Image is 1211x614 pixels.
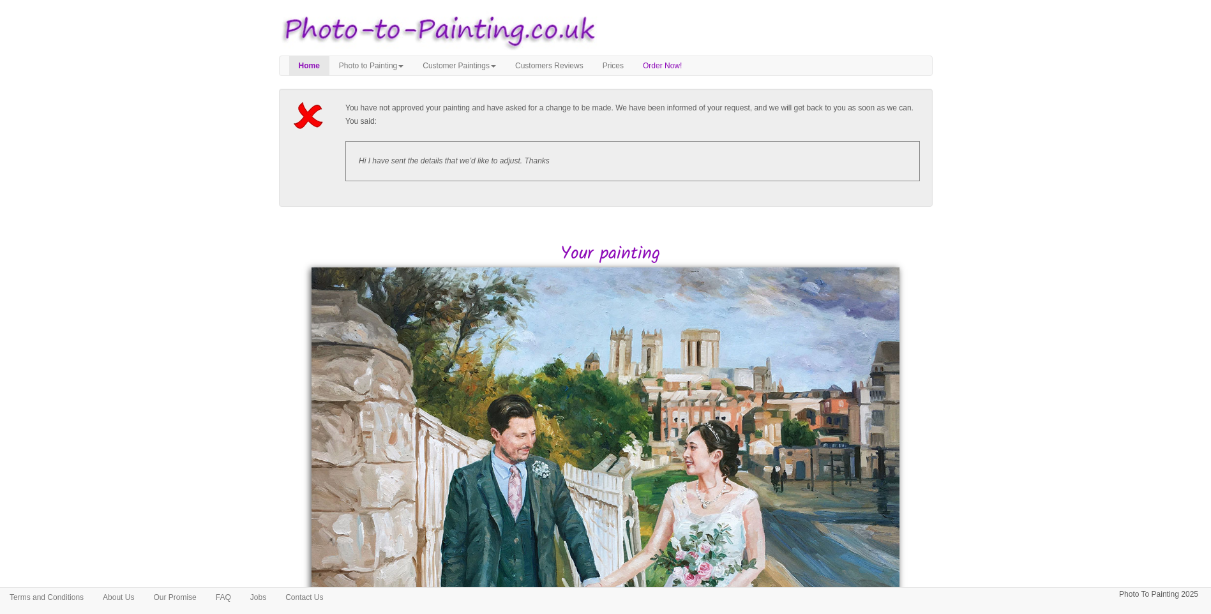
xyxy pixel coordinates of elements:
a: Customers Reviews [506,56,593,75]
a: Our Promise [144,588,206,607]
a: Prices [593,56,633,75]
p: Photo To Painting 2025 [1119,588,1198,601]
img: Not Approved [292,101,329,130]
a: Jobs [241,588,276,607]
a: Photo to Painting [329,56,413,75]
a: Contact Us [276,588,333,607]
a: Order Now! [633,56,691,75]
a: FAQ [206,588,241,607]
p: You have not approved your painting and have asked for a change to be made. We have been informed... [345,101,920,128]
i: Hi I have sent the details that we’d like to adjust. Thanks [359,156,550,165]
a: About Us [93,588,144,607]
h2: Your painting [289,244,933,264]
a: Home [289,56,329,75]
a: Customer Paintings [413,56,506,75]
img: Photo to Painting [273,6,599,56]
